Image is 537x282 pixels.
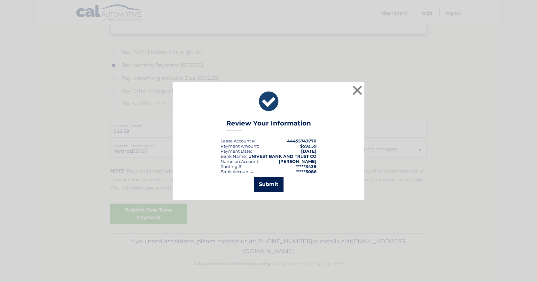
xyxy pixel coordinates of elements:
[248,154,316,159] strong: UNIVEST BANK AND TRUST CO
[254,177,284,192] button: Submit
[221,149,251,154] span: Payment Date
[221,138,256,143] div: Lease Account #:
[301,149,316,154] span: [DATE]
[221,154,247,159] div: Bank Name:
[221,149,252,154] div: :
[300,143,316,149] span: $592.59
[279,159,316,164] strong: [PERSON_NAME]
[287,138,316,143] strong: 44455743770
[221,169,255,174] div: Bank Account #:
[226,119,311,131] h3: Review Your Information
[221,164,242,169] div: Routing #:
[221,159,259,164] div: Name on Account:
[351,84,364,97] button: ×
[221,143,259,149] div: Payment Amount:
